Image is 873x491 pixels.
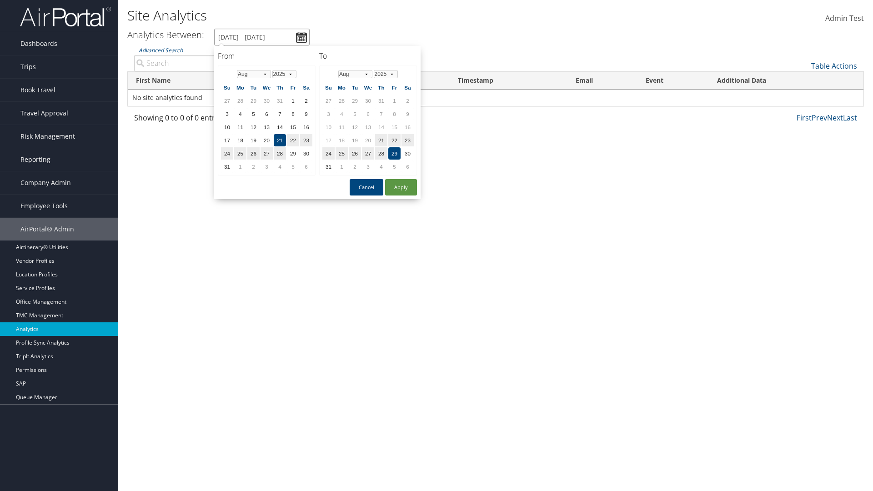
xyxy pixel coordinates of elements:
[20,125,75,148] span: Risk Management
[247,134,260,146] td: 19
[349,121,361,133] td: 12
[812,113,827,123] a: Prev
[287,95,299,107] td: 1
[274,95,286,107] td: 31
[234,95,246,107] td: 28
[825,13,864,23] span: Admin Test
[274,108,286,120] td: 7
[128,72,244,90] th: First Name: activate to sort column ascending
[300,160,312,173] td: 6
[401,134,414,146] td: 23
[349,95,361,107] td: 29
[322,121,335,133] td: 10
[139,46,183,54] a: Advanced Search
[247,121,260,133] td: 12
[287,108,299,120] td: 8
[825,5,864,33] a: Admin Test
[401,108,414,120] td: 9
[637,72,709,90] th: Event
[247,108,260,120] td: 5
[287,134,299,146] td: 22
[375,147,387,160] td: 28
[322,108,335,120] td: 3
[234,81,246,94] th: Mo
[362,95,374,107] td: 30
[336,108,348,120] td: 4
[300,108,312,120] td: 9
[375,121,387,133] td: 14
[20,79,55,101] span: Book Travel
[221,160,233,173] td: 31
[336,160,348,173] td: 1
[322,134,335,146] td: 17
[261,134,273,146] td: 20
[20,195,68,217] span: Employee Tools
[827,113,843,123] a: Next
[349,134,361,146] td: 19
[349,81,361,94] th: Tu
[247,81,260,94] th: Tu
[20,171,71,194] span: Company Admin
[350,179,383,195] button: Cancel
[362,147,374,160] td: 27
[300,134,312,146] td: 23
[214,29,310,45] input: [DATE] - [DATE]
[261,81,273,94] th: We
[362,160,374,173] td: 3
[234,108,246,120] td: 4
[401,95,414,107] td: 2
[362,121,374,133] td: 13
[261,108,273,120] td: 6
[221,108,233,120] td: 3
[127,6,618,25] h1: Site Analytics
[300,95,312,107] td: 2
[261,95,273,107] td: 30
[349,108,361,120] td: 5
[385,179,417,195] button: Apply
[221,121,233,133] td: 10
[234,121,246,133] td: 11
[375,81,387,94] th: Th
[274,121,286,133] td: 14
[336,121,348,133] td: 11
[274,160,286,173] td: 4
[221,81,233,94] th: Su
[20,102,68,125] span: Travel Approval
[274,147,286,160] td: 28
[375,160,387,173] td: 4
[134,55,305,71] input: Advanced Search
[221,134,233,146] td: 17
[362,108,374,120] td: 6
[247,95,260,107] td: 29
[362,134,374,146] td: 20
[349,147,361,160] td: 26
[287,147,299,160] td: 29
[20,32,57,55] span: Dashboards
[375,108,387,120] td: 7
[234,147,246,160] td: 25
[300,147,312,160] td: 30
[388,147,401,160] td: 29
[401,81,414,94] th: Sa
[336,81,348,94] th: Mo
[261,160,273,173] td: 3
[336,95,348,107] td: 28
[287,81,299,94] th: Fr
[388,134,401,146] td: 22
[287,121,299,133] td: 15
[274,134,286,146] td: 21
[322,95,335,107] td: 27
[287,160,299,173] td: 5
[300,81,312,94] th: Sa
[375,95,387,107] td: 31
[567,72,637,90] th: Email
[261,147,273,160] td: 27
[388,160,401,173] td: 5
[20,148,50,171] span: Reporting
[20,218,74,240] span: AirPortal® Admin
[388,81,401,94] th: Fr
[247,147,260,160] td: 26
[401,147,414,160] td: 30
[218,51,316,61] h4: From
[234,134,246,146] td: 18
